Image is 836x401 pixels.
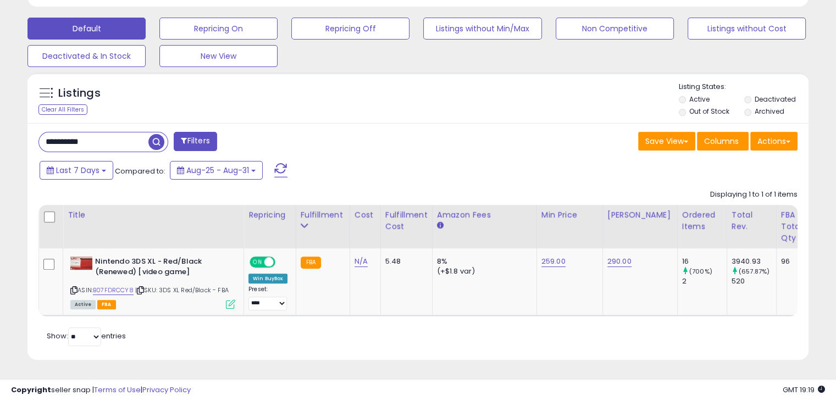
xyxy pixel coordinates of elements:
[679,82,809,92] p: Listing States:
[70,257,92,270] img: 41jnTgzqy1L._SL40_.jpg
[732,257,776,266] div: 3940.93
[697,132,749,151] button: Columns
[607,256,632,267] a: 290.00
[170,161,263,180] button: Aug-25 - Aug-31
[94,385,141,395] a: Terms of Use
[689,267,712,276] small: (700%)
[710,190,798,200] div: Displaying 1 to 1 of 1 items
[689,94,710,104] label: Active
[355,209,376,221] div: Cost
[689,107,729,116] label: Out of Stock
[781,209,802,244] div: FBA Total Qty
[754,107,784,116] label: Archived
[355,256,368,267] a: N/A
[423,18,541,40] button: Listings without Min/Max
[68,209,239,221] div: Title
[754,94,795,104] label: Deactivated
[186,165,249,176] span: Aug-25 - Aug-31
[38,104,87,115] div: Clear All Filters
[27,45,146,67] button: Deactivated & In Stock
[301,257,321,269] small: FBA
[437,266,528,276] div: (+$1.8 var)
[732,209,772,232] div: Total Rev.
[437,221,444,231] small: Amazon Fees.
[135,286,229,294] span: | SKU: 3DS XL Red/Black - FBA
[11,385,191,396] div: seller snap | |
[638,132,695,151] button: Save View
[58,86,101,101] h5: Listings
[739,267,769,276] small: (657.87%)
[70,257,235,308] div: ASIN:
[56,165,99,176] span: Last 7 Days
[781,257,798,266] div: 96
[607,209,673,221] div: [PERSON_NAME]
[47,331,126,341] span: Show: entries
[159,18,278,40] button: Repricing On
[682,276,727,286] div: 2
[159,45,278,67] button: New View
[556,18,674,40] button: Non Competitive
[142,385,191,395] a: Privacy Policy
[97,300,116,309] span: FBA
[248,274,287,283] div: Win BuyBox
[248,209,291,221] div: Repricing
[248,286,287,310] div: Preset:
[115,166,165,176] span: Compared to:
[40,161,113,180] button: Last 7 Days
[732,276,776,286] div: 520
[385,209,428,232] div: Fulfillment Cost
[688,18,806,40] button: Listings without Cost
[291,18,409,40] button: Repricing Off
[251,258,264,267] span: ON
[437,257,528,266] div: 8%
[750,132,798,151] button: Actions
[682,257,727,266] div: 16
[11,385,51,395] strong: Copyright
[301,209,345,221] div: Fulfillment
[385,257,424,266] div: 5.48
[783,385,825,395] span: 2025-09-8 19:19 GMT
[704,136,739,147] span: Columns
[174,132,217,151] button: Filters
[437,209,532,221] div: Amazon Fees
[274,258,291,267] span: OFF
[541,256,566,267] a: 259.00
[27,18,146,40] button: Default
[541,209,598,221] div: Min Price
[70,300,96,309] span: All listings currently available for purchase on Amazon
[682,209,722,232] div: Ordered Items
[95,257,229,280] b: Nintendo 3DS XL - Red/Black (Renewed) [video game]
[93,286,134,295] a: B07FDRCCY8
